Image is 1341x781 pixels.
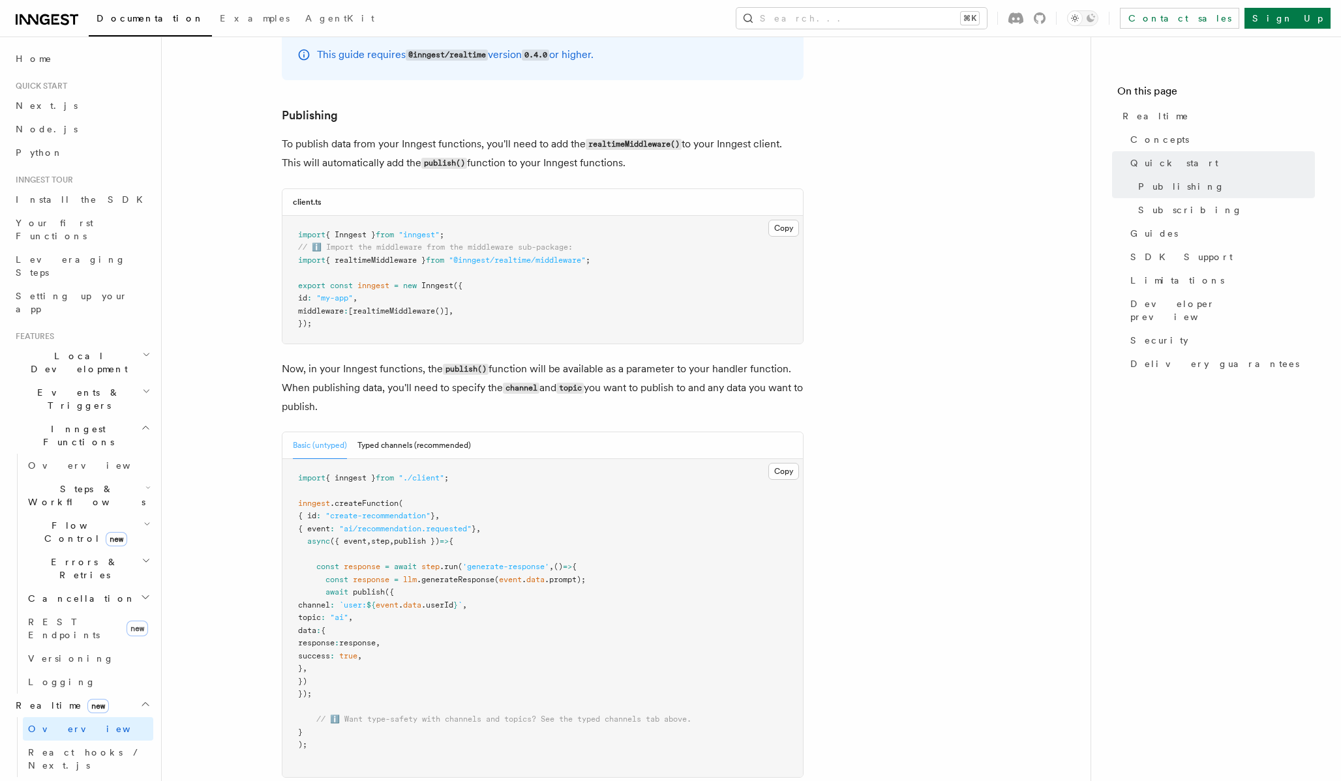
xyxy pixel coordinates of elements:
[376,600,399,610] span: event
[330,281,353,290] span: const
[339,600,367,610] span: `user:
[28,677,96,687] span: Logging
[376,230,394,239] span: from
[330,524,335,533] span: :
[282,135,804,173] p: To publish data from your Inngest functions, you'll need to add the to your Inngest client. This ...
[298,613,321,622] span: topic
[16,147,63,158] span: Python
[307,293,312,302] span: :
[1244,8,1331,29] a: Sign Up
[297,4,382,35] a: AgentKit
[23,647,153,670] a: Versioning
[1130,227,1178,240] span: Guides
[449,306,453,316] span: ,
[10,349,142,376] span: Local Development
[1130,334,1188,347] span: Security
[16,100,78,111] span: Next.js
[282,106,338,125] a: Publishing
[298,473,325,482] span: import
[426,256,444,265] span: from
[298,243,573,252] span: // ℹ️ Import the middleware from the middleware sub-package:
[367,537,371,546] span: ,
[10,94,153,117] a: Next.js
[23,717,153,741] a: Overview
[316,715,691,724] span: // ℹ️ Want type-safety with channels and topics? See the typed channels tab above.
[353,587,385,597] span: publish
[325,256,426,265] span: { realtimeMiddleware }
[10,694,153,717] button: Realtimenew
[572,562,577,571] span: {
[522,575,526,584] span: .
[317,46,594,65] p: This guide requires version or higher.
[348,306,353,316] span: [
[298,281,325,290] span: export
[325,473,376,482] span: { inngest }
[10,188,153,211] a: Install the SDK
[321,626,325,635] span: {
[28,617,100,640] span: REST Endpoints
[298,319,312,328] span: });
[522,50,549,61] code: 0.4.0
[298,728,303,737] span: }
[10,47,153,70] a: Home
[293,197,322,207] h3: client.ts
[293,432,347,459] button: Basic (untyped)
[298,256,325,265] span: import
[28,460,162,471] span: Overview
[406,50,488,61] code: @inngest/realtime
[23,514,153,550] button: Flow Controlnew
[330,537,367,546] span: ({ event
[357,432,471,459] button: Typed channels (recommended)
[458,600,462,610] span: `
[339,524,472,533] span: "ai/recommendation.requested"
[16,194,151,205] span: Install the SDK
[403,600,421,610] span: data
[385,562,389,571] span: =
[1130,250,1233,263] span: SDK Support
[389,537,394,546] span: ,
[97,13,204,23] span: Documentation
[325,575,348,584] span: const
[545,575,586,584] span: .prompt);
[16,254,126,278] span: Leveraging Steps
[961,12,979,25] kbd: ⌘K
[736,8,987,29] button: Search...⌘K
[298,600,330,610] span: channel
[298,230,325,239] span: import
[376,638,380,647] span: ,
[768,463,799,480] button: Copy
[357,281,389,290] span: inngest
[435,511,440,520] span: ,
[10,381,153,417] button: Events & Triggers
[298,638,335,647] span: response
[316,511,321,520] span: :
[440,230,444,239] span: ;
[339,638,376,647] span: response
[298,664,303,673] span: }
[298,499,330,508] span: inngest
[344,562,380,571] span: response
[403,575,417,584] span: llm
[303,664,307,673] span: ,
[1123,110,1189,123] span: Realtime
[10,141,153,164] a: Python
[10,284,153,321] a: Setting up your app
[325,230,376,239] span: { Inngest }
[499,575,522,584] span: event
[305,13,374,23] span: AgentKit
[443,364,489,375] code: publish()
[376,473,394,482] span: from
[344,306,348,316] span: :
[28,747,143,771] span: React hooks / Next.js
[1138,180,1225,193] span: Publishing
[399,499,403,508] span: (
[444,473,449,482] span: ;
[462,562,549,571] span: 'generate-response'
[421,600,453,610] span: .userId
[298,689,312,698] span: });
[28,724,162,734] span: Overview
[417,575,494,584] span: .generateResponse
[1133,175,1315,198] a: Publishing
[23,550,153,587] button: Errors & Retries
[371,537,389,546] span: step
